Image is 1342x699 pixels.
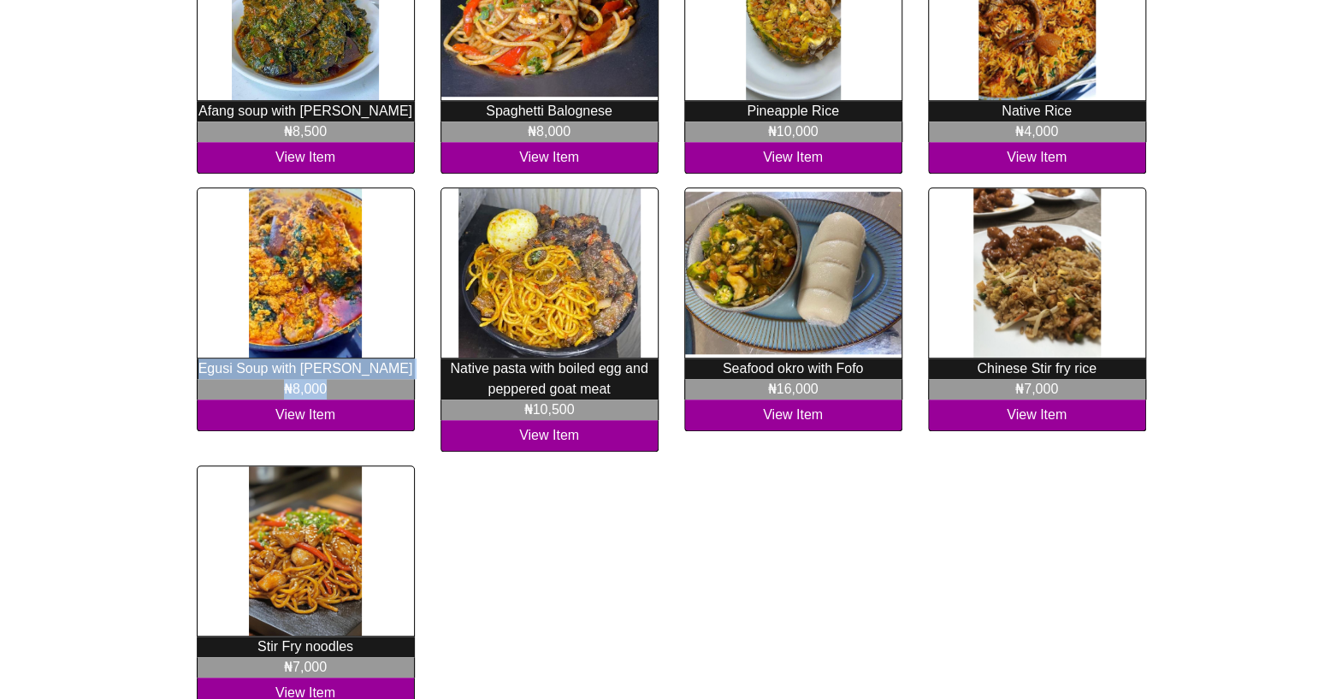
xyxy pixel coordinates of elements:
[197,400,415,431] a: View Item
[928,121,1146,142] p: ₦4,000
[440,358,659,400] p: Native pasta with boiled egg and peppered goat meat
[684,101,902,121] p: Pineapple Rice
[440,142,659,174] a: View Item
[928,358,1146,379] p: Chinese Stir fry rice
[197,657,415,678] p: ₦7,000
[197,121,415,142] p: ₦8,500
[928,101,1146,121] p: Native Rice
[197,101,415,121] p: Afang soup with [PERSON_NAME]
[197,637,415,657] p: Stir Fry noodles
[928,142,1146,174] a: View Item
[197,379,415,400] p: ₦8,000
[440,400,659,420] p: ₦10,500
[440,420,659,452] a: View Item
[440,101,659,121] p: Spaghetti Balognese
[928,400,1146,431] a: View Item
[197,142,415,174] a: View Item
[684,358,902,379] p: Seafood okro with Fofo
[928,379,1146,400] p: ₦7,000
[684,400,902,431] a: View Item
[684,121,902,142] p: ₦10,000
[440,121,659,142] p: ₦8,000
[684,142,902,174] a: View Item
[197,358,415,379] p: Egusi Soup with [PERSON_NAME]
[684,379,902,400] p: ₦16,000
